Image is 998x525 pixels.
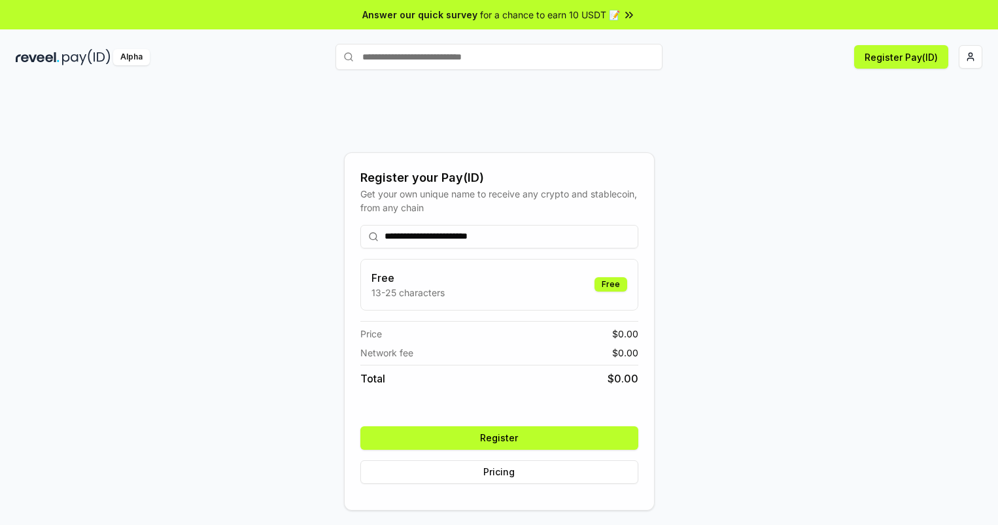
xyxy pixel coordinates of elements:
[608,371,638,386] span: $ 0.00
[360,327,382,341] span: Price
[362,8,477,22] span: Answer our quick survey
[360,371,385,386] span: Total
[360,187,638,214] div: Get your own unique name to receive any crypto and stablecoin, from any chain
[612,327,638,341] span: $ 0.00
[854,45,948,69] button: Register Pay(ID)
[371,286,445,299] p: 13-25 characters
[360,460,638,484] button: Pricing
[62,49,111,65] img: pay_id
[360,169,638,187] div: Register your Pay(ID)
[16,49,60,65] img: reveel_dark
[594,277,627,292] div: Free
[113,49,150,65] div: Alpha
[480,8,620,22] span: for a chance to earn 10 USDT 📝
[360,346,413,360] span: Network fee
[371,270,445,286] h3: Free
[612,346,638,360] span: $ 0.00
[360,426,638,450] button: Register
